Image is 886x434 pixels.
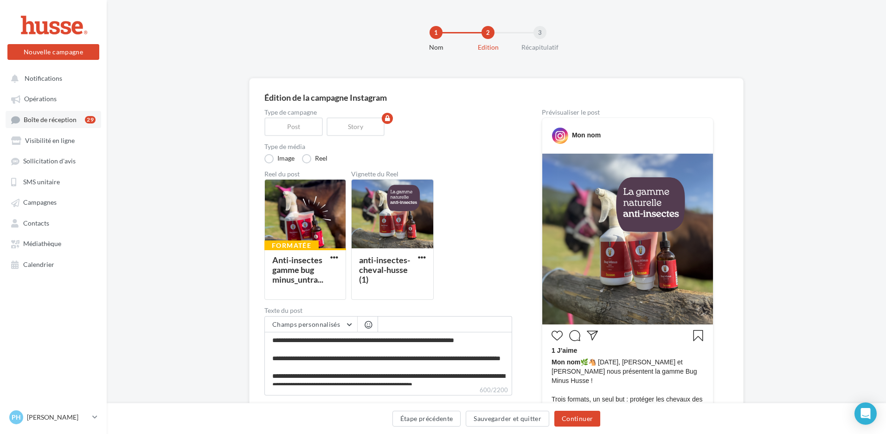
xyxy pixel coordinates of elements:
button: Étape précédente [392,411,461,427]
svg: Partager la publication [587,330,598,341]
span: Visibilité en ligne [25,136,75,144]
div: anti-insectes-cheval-husse (1) [359,255,410,285]
a: Boîte de réception29 [6,111,101,128]
label: Type de campagne [264,109,512,116]
span: Campagnes [23,199,57,207]
div: Vignette du Reel [351,171,434,177]
a: Visibilité en ligne [6,132,101,149]
span: Notifications [25,74,62,82]
div: Reel du post [264,171,346,177]
a: SMS unitaire [6,173,101,190]
span: Médiathèque [23,240,61,248]
label: Texte du post [264,307,512,314]
a: Campagnes [6,194,101,210]
div: 1 J’aime [552,346,704,357]
div: Edition [458,43,518,52]
a: Contacts [6,214,101,231]
div: Open Intercom Messenger [854,402,877,425]
button: Nouvelle campagne [7,44,99,60]
svg: J’aime [552,330,563,341]
div: Formatée [264,240,319,251]
div: Mon nom [572,130,601,140]
span: Sollicitation d'avis [23,157,76,165]
div: 1 [430,26,443,39]
a: Opérations [6,90,101,107]
div: 29 [85,116,96,123]
span: SMS unitaire [23,178,60,186]
a: Sollicitation d'avis [6,152,101,169]
div: 2 [482,26,494,39]
a: Médiathèque [6,235,101,252]
svg: Commenter [569,330,580,341]
div: Anti-insectes gamme bug minus_untra... [272,255,323,285]
span: Opérations [24,95,57,103]
div: Récapitulatif [510,43,570,52]
div: Édition de la campagne Instagram [264,93,728,102]
span: Mon nom [552,358,580,366]
button: Sauvegarder et quitter [466,411,549,427]
button: Notifications [6,70,97,86]
span: Calendrier [23,260,54,268]
a: Calendrier [6,256,101,272]
span: Boîte de réception [24,116,77,123]
label: 600/2200 [264,385,512,395]
svg: Enregistrer [693,330,704,341]
span: PH [12,413,21,422]
span: Contacts [23,219,49,227]
div: Nom [406,43,466,52]
p: [PERSON_NAME] [27,413,89,422]
label: Image [264,154,295,163]
div: Prévisualiser le post [542,109,713,116]
span: Champs personnalisés [272,320,340,328]
button: Champs personnalisés [265,317,357,332]
a: PH [PERSON_NAME] [7,408,99,426]
div: 3 [533,26,546,39]
button: Continuer [554,411,600,427]
label: Type de média [264,143,512,150]
label: Reel [302,154,327,163]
